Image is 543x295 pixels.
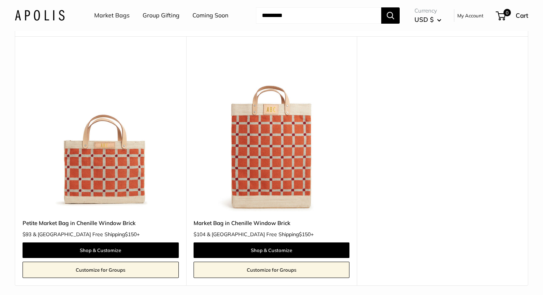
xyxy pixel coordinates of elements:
[194,262,350,278] a: Customize for Groups
[503,9,511,16] span: 0
[194,242,350,258] a: Shop & Customize
[194,55,350,211] img: Market Bag in Chenille Window Brick
[256,7,381,24] input: Search...
[381,7,400,24] button: Search
[194,55,350,211] a: Market Bag in Chenille Window BrickMarket Bag in Chenille Window Brick
[414,16,434,23] span: USD $
[414,6,441,16] span: Currency
[23,219,179,227] a: Petite Market Bag in Chenille Window Brick
[23,55,179,211] a: Petite Market Bag in Chenille Window BrickPetite Market Bag in Chenille Window Brick
[23,231,31,238] span: $93
[194,219,350,227] a: Market Bag in Chenille Window Brick
[194,231,205,238] span: $104
[192,10,228,21] a: Coming Soon
[457,11,484,20] a: My Account
[496,10,528,21] a: 0 Cart
[414,14,441,26] button: USD $
[94,10,130,21] a: Market Bags
[15,10,65,21] img: Apolis
[299,231,311,238] span: $150
[23,55,179,211] img: Petite Market Bag in Chenille Window Brick
[33,232,140,237] span: & [GEOGRAPHIC_DATA] Free Shipping +
[23,262,179,278] a: Customize for Groups
[23,242,179,258] a: Shop & Customize
[143,10,180,21] a: Group Gifting
[207,232,314,237] span: & [GEOGRAPHIC_DATA] Free Shipping +
[125,231,137,238] span: $150
[516,11,528,19] span: Cart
